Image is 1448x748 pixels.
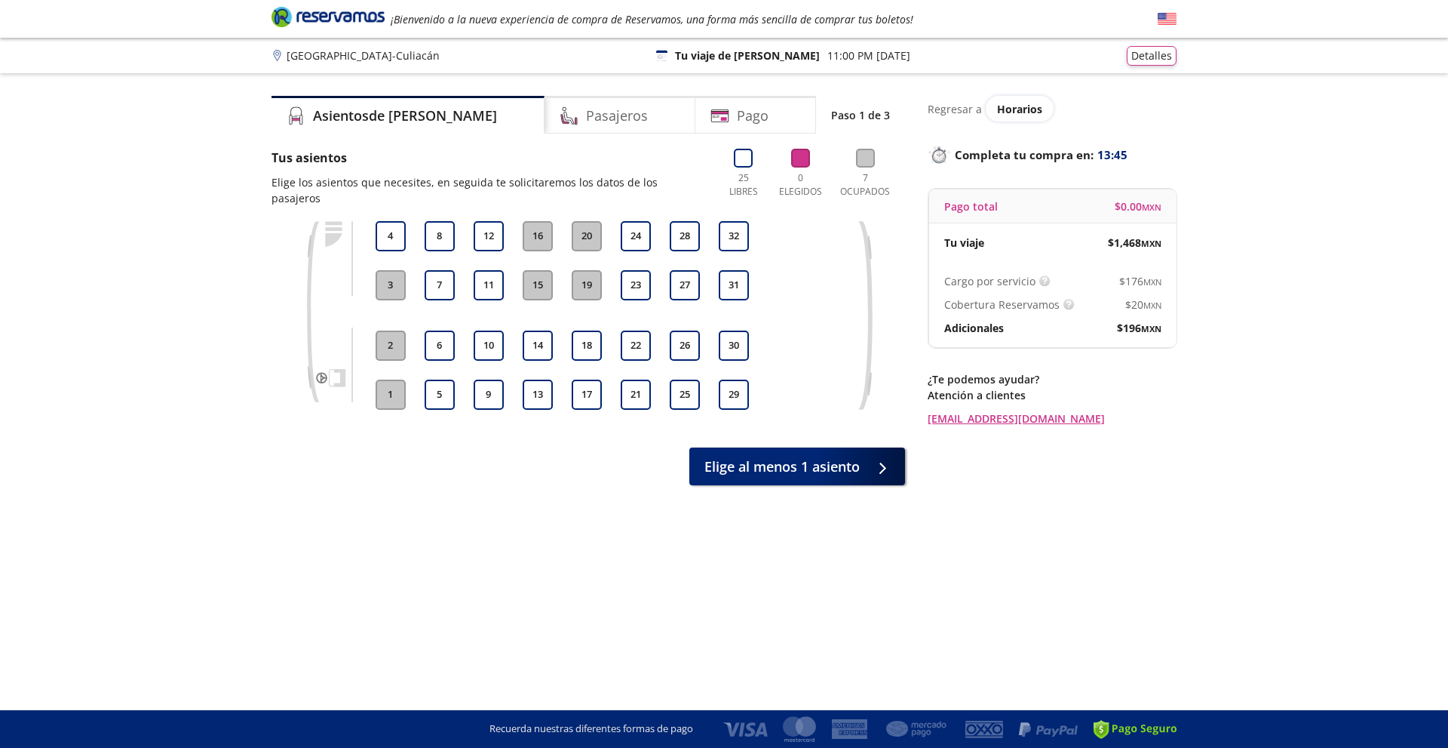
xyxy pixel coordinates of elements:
[376,221,406,251] button: 4
[474,331,504,361] button: 10
[1142,202,1161,213] small: MXN
[719,380,749,410] button: 29
[944,320,1004,336] p: Adicionales
[271,174,707,206] p: Elige los asientos que necesites, en seguida te solicitaremos los datos de los pasajeros
[287,48,440,63] p: [GEOGRAPHIC_DATA] - Culiacán
[689,448,905,485] button: Elige al menos 1 asiento
[722,171,764,199] p: 25 Libres
[425,270,455,300] button: 7
[775,171,826,199] p: 0 Elegidos
[1115,199,1161,214] span: $ 0.00
[523,331,553,361] button: 14
[670,221,700,251] button: 28
[675,48,820,63] p: Tu viaje de [PERSON_NAME]
[474,270,504,300] button: 11
[621,331,651,361] button: 22
[572,270,602,300] button: 19
[572,380,602,410] button: 17
[391,12,913,26] em: ¡Bienvenido a la nueva experiencia de compra de Reservamos, una forma más sencilla de comprar tus...
[523,270,553,300] button: 15
[670,270,700,300] button: 27
[928,371,1176,387] p: ¿Te podemos ayudar?
[621,380,651,410] button: 21
[271,5,385,28] i: Brand Logo
[621,221,651,251] button: 24
[1097,146,1127,164] span: 13:45
[928,101,982,117] p: Regresar a
[474,221,504,251] button: 12
[1141,238,1161,249] small: MXN
[621,270,651,300] button: 23
[719,331,749,361] button: 30
[523,221,553,251] button: 16
[719,270,749,300] button: 31
[944,273,1035,289] p: Cargo por servicio
[1141,323,1161,334] small: MXN
[572,331,602,361] button: 18
[827,48,910,63] p: 11:00 PM [DATE]
[836,171,894,199] p: 7 Ocupados
[376,380,406,410] button: 1
[1143,300,1161,311] small: MXN
[704,457,860,477] span: Elige al menos 1 asiento
[425,221,455,251] button: 8
[271,149,707,167] p: Tus asientos
[489,722,693,737] p: Recuerda nuestras diferentes formas de pago
[928,387,1176,403] p: Atención a clientes
[313,106,497,126] h4: Asientos de [PERSON_NAME]
[944,297,1060,312] p: Cobertura Reservamos
[1119,273,1161,289] span: $ 176
[944,235,984,251] p: Tu viaje
[670,380,700,410] button: 25
[928,411,1176,426] a: [EMAIL_ADDRESS][DOMAIN_NAME]
[1143,276,1161,288] small: MXN
[474,380,504,410] button: 9
[376,270,406,300] button: 3
[944,199,998,214] p: Pago total
[928,96,1176,122] div: Regresar a ver horarios
[425,331,455,361] button: 6
[271,5,385,32] a: Brand Logo
[719,221,749,251] button: 32
[670,331,700,361] button: 26
[376,331,406,361] button: 2
[831,107,890,123] p: Paso 1 de 3
[586,106,648,126] h4: Pasajeros
[572,221,602,251] button: 20
[1117,320,1161,336] span: $ 196
[1125,297,1161,312] span: $ 20
[1108,235,1161,251] span: $ 1,468
[425,380,455,410] button: 5
[997,102,1042,116] span: Horarios
[1158,10,1176,29] button: English
[928,144,1176,165] p: Completa tu compra en :
[523,380,553,410] button: 13
[737,106,768,126] h4: Pago
[1127,46,1176,66] button: Detalles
